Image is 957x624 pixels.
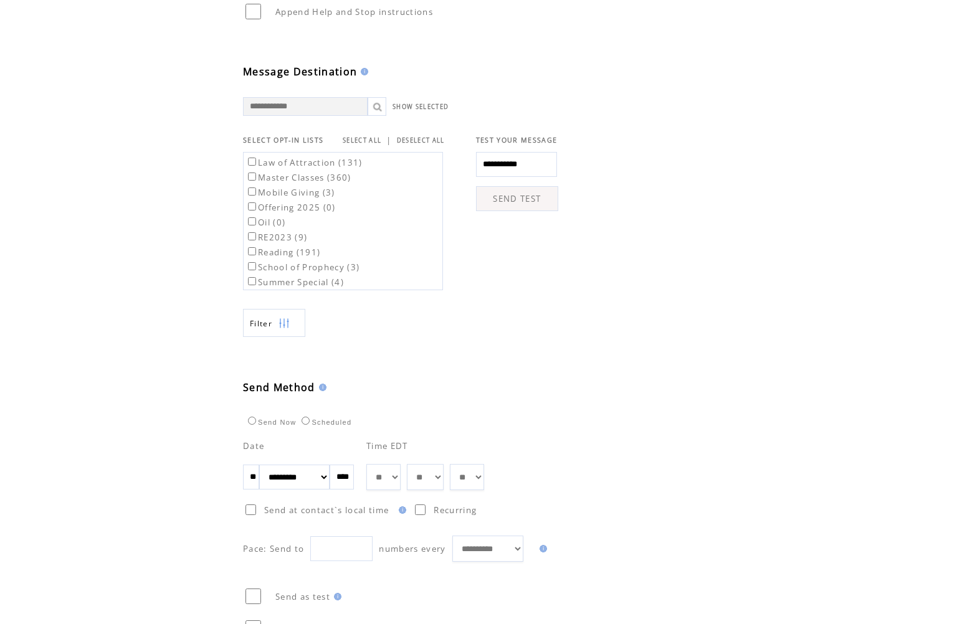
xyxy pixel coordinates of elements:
[248,277,256,285] input: Summer Special (4)
[248,202,256,210] input: Offering 2025 (0)
[243,65,357,78] span: Message Destination
[357,68,368,75] img: help.gif
[245,262,359,273] label: School of Prophecy (3)
[248,217,256,225] input: Oil (0)
[245,217,285,228] label: Oil (0)
[395,506,406,514] img: help.gif
[302,417,310,425] input: Scheduled
[243,381,315,394] span: Send Method
[275,591,330,602] span: Send as test
[248,232,256,240] input: RE2023 (9)
[248,262,256,270] input: School of Prophecy (3)
[245,157,363,168] label: Law of Attraction (131)
[248,247,256,255] input: Reading (191)
[298,418,351,426] label: Scheduled
[397,136,445,144] a: DESELECT ALL
[248,158,256,166] input: Law of Attraction (131)
[245,187,335,198] label: Mobile Giving (3)
[386,135,391,146] span: |
[275,6,433,17] span: Append Help and Stop instructions
[476,136,558,144] span: TEST YOUR MESSAGE
[243,136,323,144] span: SELECT OPT-IN LISTS
[279,310,290,338] img: filters.png
[330,593,341,600] img: help.gif
[393,103,449,111] a: SHOW SELECTED
[243,440,264,451] span: Date
[245,277,344,288] label: Summer Special (4)
[264,504,389,516] span: Send at contact`s local time
[379,543,445,554] span: numbers every
[248,187,256,196] input: Mobile Giving (3)
[245,172,351,183] label: Master Classes (360)
[315,384,326,391] img: help.gif
[366,440,408,451] span: Time EDT
[434,504,477,516] span: Recurring
[245,202,336,213] label: Offering 2025 (0)
[243,309,305,337] a: Filter
[245,232,307,243] label: RE2023 (9)
[245,418,296,426] label: Send Now
[476,186,558,211] a: SEND TEST
[243,543,304,554] span: Pace: Send to
[250,318,272,329] span: Show filters
[248,173,256,181] input: Master Classes (360)
[245,247,320,258] label: Reading (191)
[536,545,547,552] img: help.gif
[343,136,381,144] a: SELECT ALL
[248,417,256,425] input: Send Now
